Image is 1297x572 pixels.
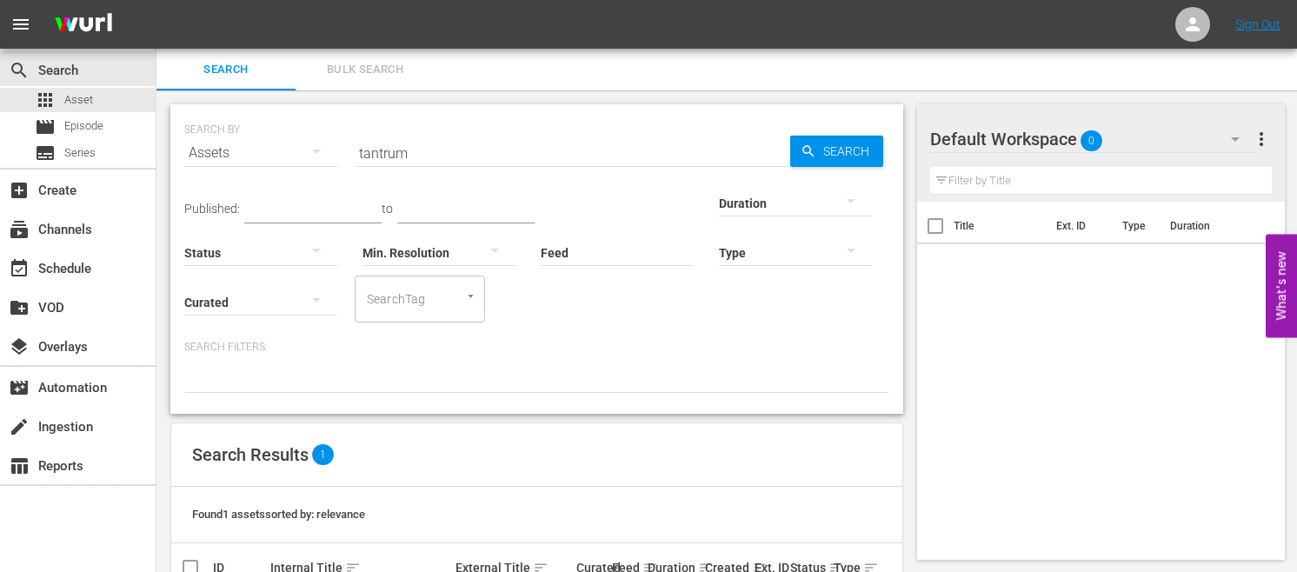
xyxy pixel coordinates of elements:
[9,416,30,437] span: Ingestion
[1266,235,1297,338] button: Open Feedback Widget
[1046,202,1113,250] th: Ext. ID
[42,4,125,45] img: ans4CAIJ8jUAAAAAAAAAAAAAAAAAAAAAAAAgQb4GAAAAAAAAAAAAAAAAAAAAAAAAJMjXAAAAAAAAAAAAAAAAAAAAAAAAgAT5G...
[35,143,56,163] span: Series
[306,60,424,80] span: Bulk Search
[35,116,56,137] span: Episode
[10,14,31,35] span: menu
[9,456,30,476] span: Reports
[184,202,240,216] span: Published:
[35,90,56,110] span: Asset
[382,202,393,216] span: to
[9,258,30,279] span: Schedule
[954,202,1046,250] th: Title
[790,136,883,167] button: Search
[462,288,479,304] button: Open
[1112,202,1160,250] th: Type
[9,377,30,398] span: Automation
[64,91,93,109] span: Asset
[9,180,30,201] span: Create
[184,340,889,355] p: Search Filters:
[9,219,30,240] span: Channels
[9,297,30,318] span: VOD
[1160,202,1264,250] th: Duration
[312,444,334,465] span: 1
[192,444,309,465] span: Search Results
[1081,123,1102,159] span: 0
[64,117,103,135] span: Episode
[9,336,30,357] span: Overlays
[9,60,30,81] span: Search
[167,60,285,80] span: Search
[64,144,96,162] span: Series
[816,136,883,167] span: Search
[1251,118,1272,160] button: more_vert
[184,129,337,177] div: Assets
[1235,17,1280,31] a: Sign Out
[192,508,365,521] span: Found 1 assets sorted by: relevance
[930,115,1257,163] div: Default Workspace
[1251,129,1272,150] span: more_vert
